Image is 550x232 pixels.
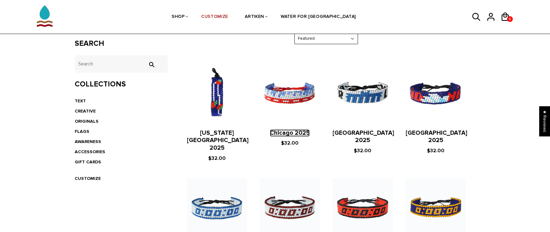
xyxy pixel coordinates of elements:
a: CUSTOMIZE [75,176,101,181]
span: $32.00 [208,155,226,161]
a: Chicago 2025 [270,129,310,137]
a: 0 [507,16,513,22]
a: GIFT CARDS [75,159,101,165]
a: TEXT [75,98,86,104]
a: ORIGINALS [75,119,99,124]
input: Search [145,62,158,67]
a: CUSTOMIZE [201,0,228,34]
a: [GEOGRAPHIC_DATA] 2025 [333,129,394,144]
span: 0 [507,15,513,23]
span: $32.00 [427,147,444,154]
h3: Search [75,39,168,48]
a: [US_STATE][GEOGRAPHIC_DATA] 2025 [187,129,249,152]
a: ARTIKEN [245,0,264,34]
a: FLAGS [75,129,89,134]
span: $32.00 [281,140,299,146]
a: WATER FOR [GEOGRAPHIC_DATA] [281,0,356,34]
a: SHOP [172,0,185,34]
a: ACCESSORIES [75,149,105,154]
a: CREATIVE [75,108,96,114]
span: $32.00 [354,147,371,154]
h3: Collections [75,80,168,89]
a: [GEOGRAPHIC_DATA] 2025 [406,129,467,144]
input: Search [75,55,168,73]
a: AWARENESS [75,139,101,144]
div: Click to open Judge.me floating reviews tab [539,106,550,136]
